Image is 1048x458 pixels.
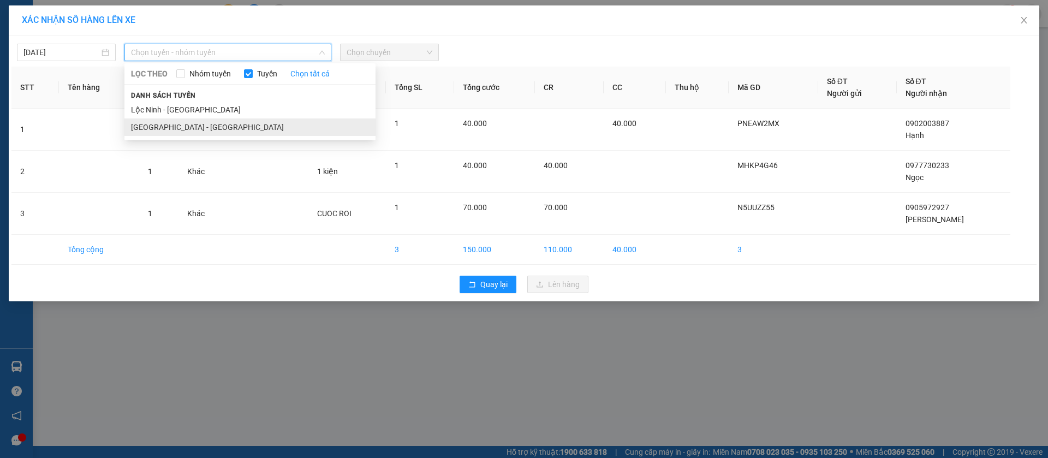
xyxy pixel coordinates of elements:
th: CR [535,67,604,109]
span: 1 [395,161,399,170]
span: 1 [148,209,152,218]
td: Tổng cộng [59,235,139,265]
span: Chọn tuyến - nhóm tuyến [131,44,325,61]
span: XÁC NHẬN SỐ HÀNG LÊN XE [22,15,135,25]
span: Ngọc [906,173,924,182]
span: 1 kiện [317,167,338,176]
span: Số ĐT [827,77,848,86]
span: 0902003887 [906,119,949,128]
li: [GEOGRAPHIC_DATA] - [GEOGRAPHIC_DATA] [124,118,376,136]
td: 1 [11,109,59,151]
span: rollback [468,281,476,289]
span: 70.000 [544,203,568,212]
span: 40.000 [463,161,487,170]
span: 0905972927 [906,203,949,212]
th: Thu hộ [666,67,729,109]
span: down [319,49,325,56]
input: 15/09/2025 [23,46,99,58]
span: Hạnh [906,131,924,140]
span: 1 [395,119,399,128]
th: Tên hàng [59,67,139,109]
span: MHKP4G46 [737,161,778,170]
span: Người nhận [906,89,947,98]
span: Tuyến [253,68,282,80]
span: Người gửi [827,89,862,98]
td: Khác [178,151,231,193]
span: [PERSON_NAME] [906,215,964,224]
span: 1 [148,167,152,176]
td: 40.000 [604,235,666,265]
td: 150.000 [454,235,535,265]
span: Danh sách tuyến [124,91,203,100]
span: PNEAW2MX [737,119,779,128]
a: Chọn tất cả [290,68,330,80]
span: 0977730233 [906,161,949,170]
td: 3 [11,193,59,235]
span: Quay lại [480,278,508,290]
span: close [1020,16,1028,25]
span: CUOC ROI [317,209,352,218]
td: 3 [386,235,454,265]
th: Mã GD [729,67,818,109]
span: Nhóm tuyến [185,68,235,80]
td: Khác [178,193,231,235]
button: Close [1009,5,1039,36]
span: LỌC THEO [131,68,168,80]
span: N5UUZZ55 [737,203,775,212]
th: STT [11,67,59,109]
span: 40.000 [544,161,568,170]
span: 1 [395,203,399,212]
button: uploadLên hàng [527,276,588,293]
th: Tổng SL [386,67,454,109]
li: Lộc Ninh - [GEOGRAPHIC_DATA] [124,101,376,118]
button: rollbackQuay lại [460,276,516,293]
span: 70.000 [463,203,487,212]
span: Chọn chuyến [347,44,432,61]
td: 110.000 [535,235,604,265]
th: Tổng cước [454,67,535,109]
th: CC [604,67,666,109]
span: Số ĐT [906,77,926,86]
td: 2 [11,151,59,193]
span: 40.000 [463,119,487,128]
td: 3 [729,235,818,265]
span: 40.000 [612,119,636,128]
